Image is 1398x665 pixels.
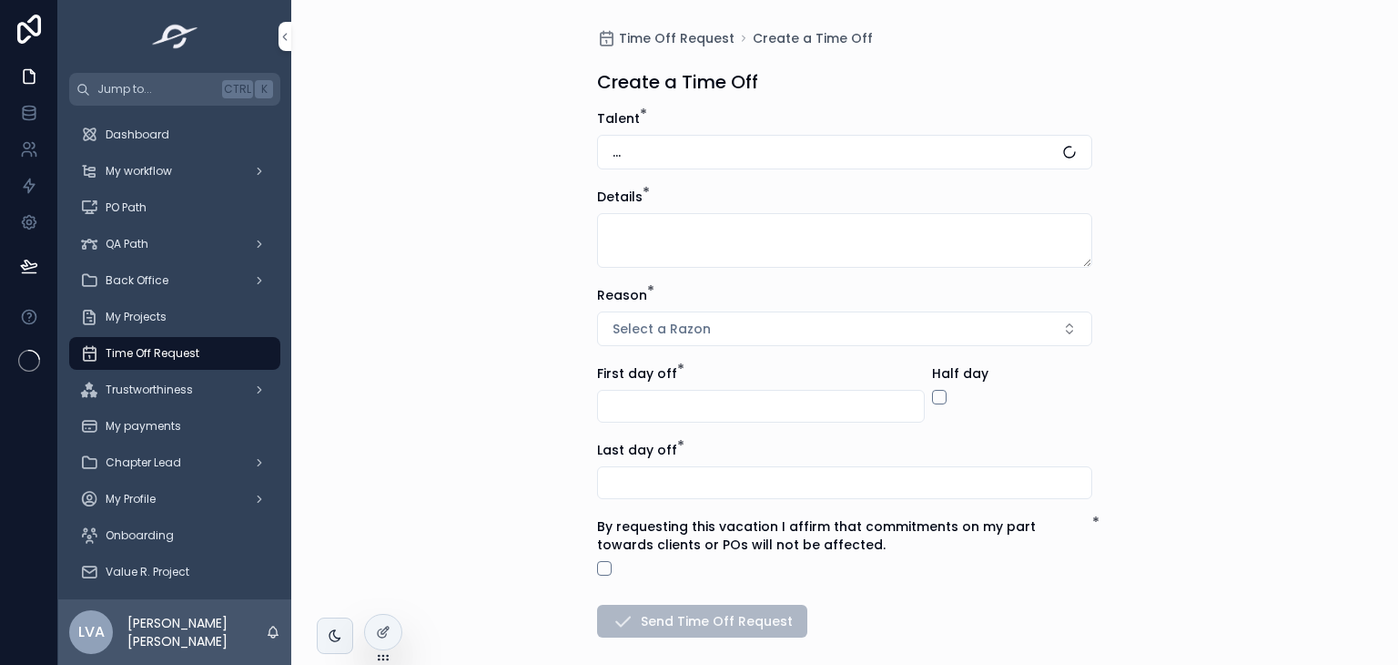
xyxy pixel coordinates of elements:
[106,128,169,142] span: Dashboard
[106,346,199,361] span: Time Off Request
[613,320,711,338] span: Select a Razon
[597,517,1036,554] span: By requesting this vacation I affirm that commitments on my part towards clients or POs will not ...
[619,29,734,47] span: Time Off Request
[106,200,147,215] span: PO Path
[106,565,189,579] span: Value R. Project
[597,109,640,128] span: Talent
[597,364,677,383] span: First day off
[106,237,148,251] span: QA Path
[932,364,988,383] span: Half day
[69,191,280,224] a: PO Path
[69,73,280,106] button: Jump to...CtrlK
[597,286,647,304] span: Reason
[127,614,266,650] p: [PERSON_NAME] [PERSON_NAME]
[58,106,291,599] div: scrollable content
[106,492,156,506] span: My Profile
[69,446,280,479] a: Chapter Lead
[69,118,280,151] a: Dashboard
[106,164,172,179] span: My workflow
[69,410,280,443] a: My payments
[97,82,215,97] span: Jump to...
[106,310,167,324] span: My Projects
[147,22,204,51] img: App logo
[78,621,105,643] span: LVA
[597,441,677,459] span: Last day off
[106,383,193,397] span: Trustworthiness
[597,29,734,47] a: Time Off Request
[613,143,621,161] span: ...
[69,228,280,261] a: QA Path
[597,69,758,95] h1: Create a Time Off
[69,519,280,552] a: Onboarding
[106,455,181,470] span: Chapter Lead
[597,312,1092,346] button: Select Button
[753,29,873,47] a: Create a Time Off
[69,155,280,188] a: My workflow
[106,273,168,288] span: Back Office
[597,188,643,206] span: Details
[69,373,280,406] a: Trustworthiness
[257,82,271,97] span: K
[69,301,280,333] a: My Projects
[69,337,280,370] a: Time Off Request
[597,135,1092,169] button: Select Button
[106,419,181,434] span: My payments
[106,528,174,543] span: Onboarding
[69,556,280,588] a: Value R. Project
[69,483,280,516] a: My Profile
[222,80,253,98] span: Ctrl
[69,264,280,297] a: Back Office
